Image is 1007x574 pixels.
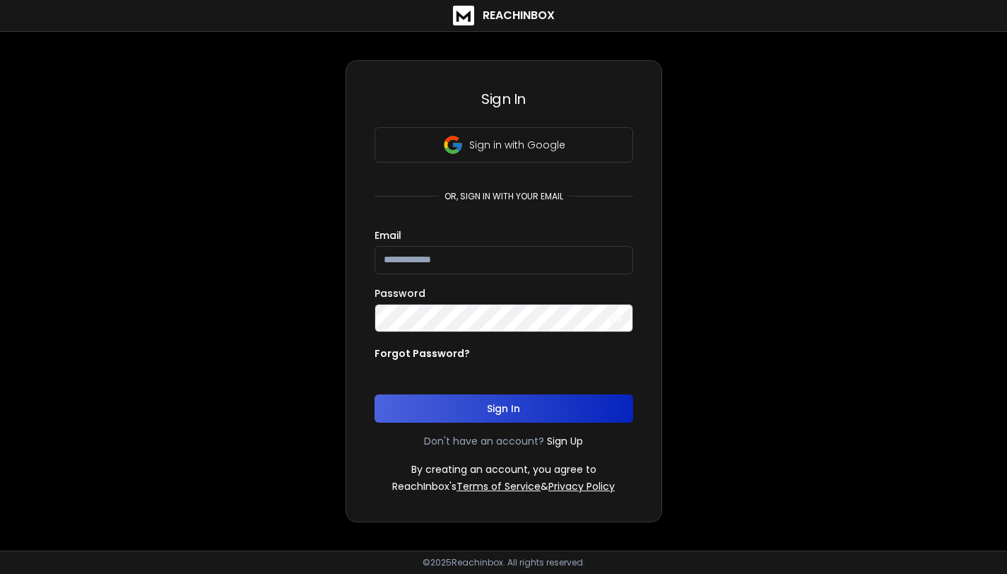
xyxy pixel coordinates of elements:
p: © 2025 Reachinbox. All rights reserved. [423,557,585,568]
label: Password [375,288,425,298]
a: ReachInbox [453,6,555,25]
a: Terms of Service [457,479,541,493]
a: Privacy Policy [548,479,615,493]
p: By creating an account, you agree to [411,462,596,476]
img: logo [453,6,474,25]
p: Sign in with Google [469,138,565,152]
button: Sign In [375,394,633,423]
p: Don't have an account? [424,434,544,448]
button: Sign in with Google [375,127,633,163]
h1: ReachInbox [483,7,555,24]
h3: Sign In [375,89,633,109]
p: or, sign in with your email [439,191,569,202]
p: ReachInbox's & [392,479,615,493]
a: Sign Up [547,434,583,448]
p: Forgot Password? [375,346,470,361]
label: Email [375,230,401,240]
